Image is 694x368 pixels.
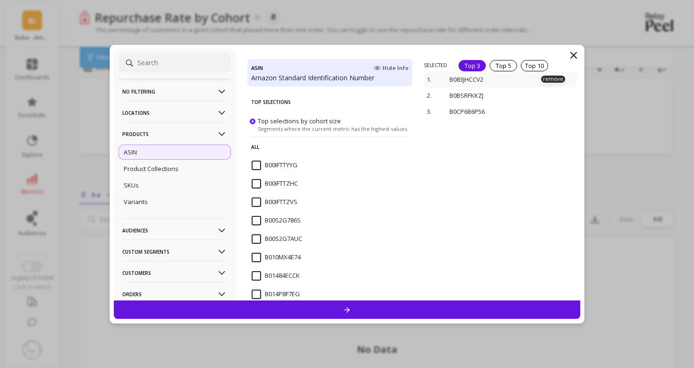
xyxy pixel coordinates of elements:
[258,116,341,125] span: Top selections by cohort size
[122,282,227,306] p: Orders
[521,60,548,71] div: Top 10
[449,107,529,116] p: B0CP6B6P56
[122,101,227,125] p: Locations
[252,197,297,207] span: B00IFTTZVS
[122,240,227,264] p: Custom Segments
[122,122,227,146] p: Products
[252,161,297,170] span: B00IFTTYYG
[458,60,486,71] div: Top 3
[122,79,227,103] p: No filtering
[124,148,137,156] p: ASIN
[124,197,148,206] p: Variants
[424,62,447,68] p: SELECTED
[490,60,517,71] div: Top 5
[258,125,408,132] span: Segments where the current metric has the highest values.
[122,261,227,285] p: Customers
[124,181,139,189] p: SKUs
[427,75,436,84] p: 1.
[252,253,301,262] span: B010MX4E74
[449,75,529,84] p: B083JHCCV2
[251,92,408,112] p: Top Selections
[252,271,300,281] span: B01484ECCK
[252,216,301,225] span: B00S2G786S
[541,76,565,83] p: remove
[251,63,263,73] h4: ASIN
[118,53,231,72] input: Search
[251,137,408,157] p: All
[122,218,227,242] p: Audiences
[252,179,298,188] span: B00IFTTZHC
[374,64,408,72] span: Hide Info
[251,73,408,83] p: Amazon Standard Identification Number
[427,91,436,100] p: 2.
[252,234,302,244] span: B00S2G7AUC
[427,107,436,116] p: 3.
[252,290,300,299] span: B014P8F7EG
[124,164,178,173] p: Product Collections
[449,91,529,100] p: B0BSRFKKZJ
